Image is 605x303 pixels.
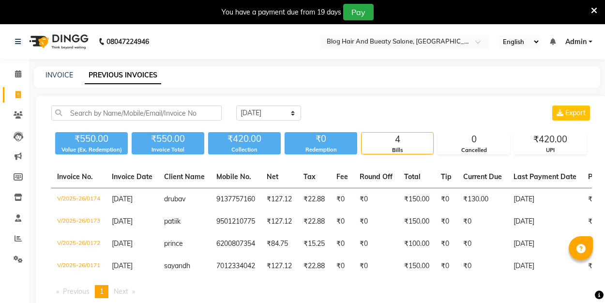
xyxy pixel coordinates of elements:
div: ₹0 [285,132,357,146]
div: Cancelled [438,146,510,154]
span: drubav [164,195,185,203]
td: ₹0 [435,255,457,277]
div: 4 [362,133,433,146]
span: Export [565,108,586,117]
button: Export [552,106,590,121]
img: logo [25,28,91,55]
td: ₹127.12 [261,188,298,211]
td: ₹0 [435,211,457,233]
td: [DATE] [508,188,582,211]
td: ₹0 [354,211,398,233]
td: ₹150.00 [398,255,435,277]
div: ₹420.00 [514,133,586,146]
div: Redemption [285,146,357,154]
div: Invoice Total [132,146,204,154]
span: Invoice No. [57,172,93,181]
td: [DATE] [508,255,582,277]
div: Bills [362,146,433,154]
td: ₹0 [457,211,508,233]
div: UPI [514,146,586,154]
span: [DATE] [112,217,133,226]
span: Invoice Date [112,172,152,181]
button: Pay [343,4,374,20]
span: Tax [303,172,316,181]
input: Search by Name/Mobile/Email/Invoice No [51,106,222,121]
td: ₹0 [457,255,508,277]
span: Round Off [360,172,393,181]
span: Current Due [463,172,502,181]
td: V/2025-26/0173 [51,211,106,233]
iframe: chat widget [564,264,595,293]
td: 9501210775 [211,211,261,233]
b: 08047224946 [106,28,149,55]
td: ₹100.00 [398,233,435,255]
span: Fee [336,172,348,181]
td: [DATE] [508,233,582,255]
nav: Pagination [51,285,592,298]
td: ₹0 [435,233,457,255]
td: ₹0 [457,233,508,255]
span: patiik [164,217,181,226]
td: 7012334042 [211,255,261,277]
td: ₹0 [331,255,354,277]
span: Previous [63,287,90,296]
td: V/2025-26/0171 [51,255,106,277]
a: INVOICE [45,71,73,79]
td: ₹0 [331,188,354,211]
span: [DATE] [112,195,133,203]
td: ₹130.00 [457,188,508,211]
span: 1 [100,287,104,296]
td: ₹22.88 [298,211,331,233]
div: ₹550.00 [132,132,204,146]
td: ₹22.88 [298,188,331,211]
td: V/2025-26/0172 [51,233,106,255]
div: You have a payment due from 19 days [222,7,341,17]
span: Admin [565,37,587,47]
td: ₹22.88 [298,255,331,277]
span: sayandh [164,261,190,270]
span: Tip [441,172,452,181]
a: PREVIOUS INVOICES [85,67,161,84]
div: ₹420.00 [208,132,281,146]
td: ₹127.12 [261,255,298,277]
span: [DATE] [112,239,133,248]
td: ₹0 [435,188,457,211]
span: Last Payment Date [514,172,576,181]
span: prince [164,239,183,248]
div: ₹550.00 [55,132,128,146]
span: Mobile No. [216,172,251,181]
td: ₹150.00 [398,211,435,233]
td: ₹127.12 [261,211,298,233]
span: Net [267,172,278,181]
span: [DATE] [112,261,133,270]
td: 6200807354 [211,233,261,255]
td: ₹150.00 [398,188,435,211]
td: ₹0 [331,211,354,233]
td: ₹0 [331,233,354,255]
div: Value (Ex. Redemption) [55,146,128,154]
td: V/2025-26/0174 [51,188,106,211]
td: 9137757160 [211,188,261,211]
td: ₹0 [354,233,398,255]
td: ₹84.75 [261,233,298,255]
span: Total [404,172,421,181]
td: ₹0 [354,188,398,211]
div: 0 [438,133,510,146]
span: Client Name [164,172,205,181]
div: Collection [208,146,281,154]
td: ₹15.25 [298,233,331,255]
td: ₹0 [354,255,398,277]
span: Next [114,287,128,296]
td: [DATE] [508,211,582,233]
